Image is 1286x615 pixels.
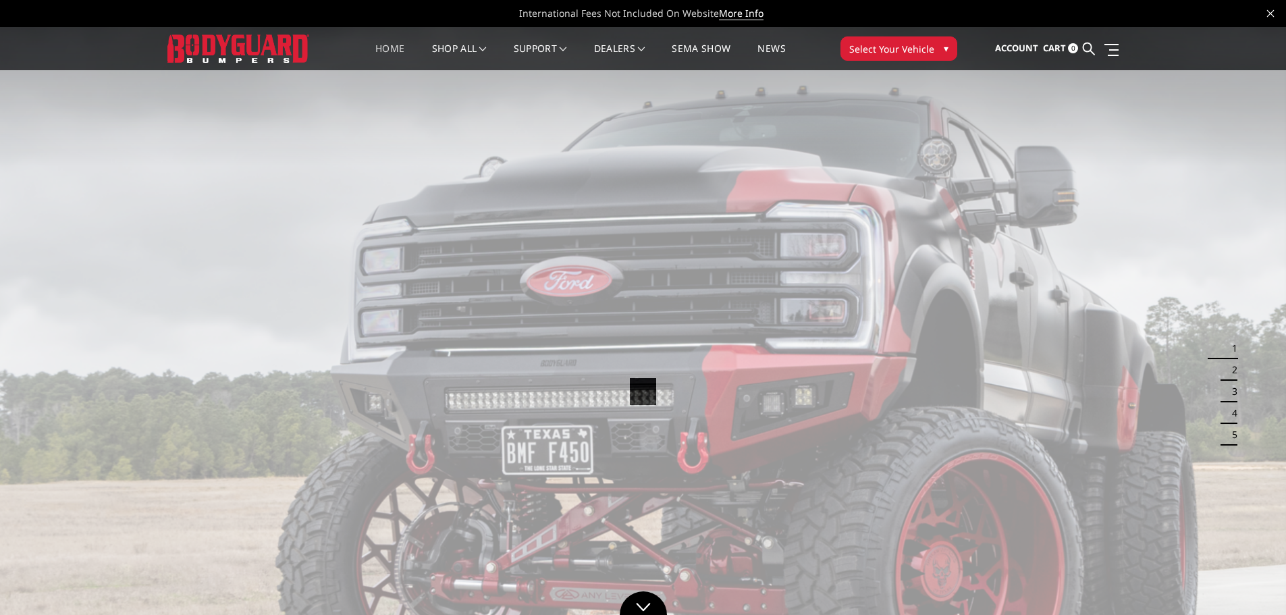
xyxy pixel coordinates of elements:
span: Select Your Vehicle [849,42,934,56]
a: Support [514,44,567,70]
button: 2 of 5 [1224,359,1237,381]
span: ▾ [944,41,948,55]
button: Select Your Vehicle [840,36,957,61]
span: 0 [1068,43,1078,53]
a: News [757,44,785,70]
button: 1 of 5 [1224,338,1237,359]
a: shop all [432,44,487,70]
a: Cart 0 [1043,30,1078,67]
button: 5 of 5 [1224,424,1237,446]
a: Home [375,44,404,70]
button: 3 of 5 [1224,381,1237,402]
a: Click to Down [620,591,667,615]
a: More Info [719,7,763,20]
span: Cart [1043,42,1066,54]
a: Account [995,30,1038,67]
a: SEMA Show [672,44,730,70]
img: BODYGUARD BUMPERS [167,34,309,62]
span: Account [995,42,1038,54]
button: 4 of 5 [1224,402,1237,424]
a: Dealers [594,44,645,70]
